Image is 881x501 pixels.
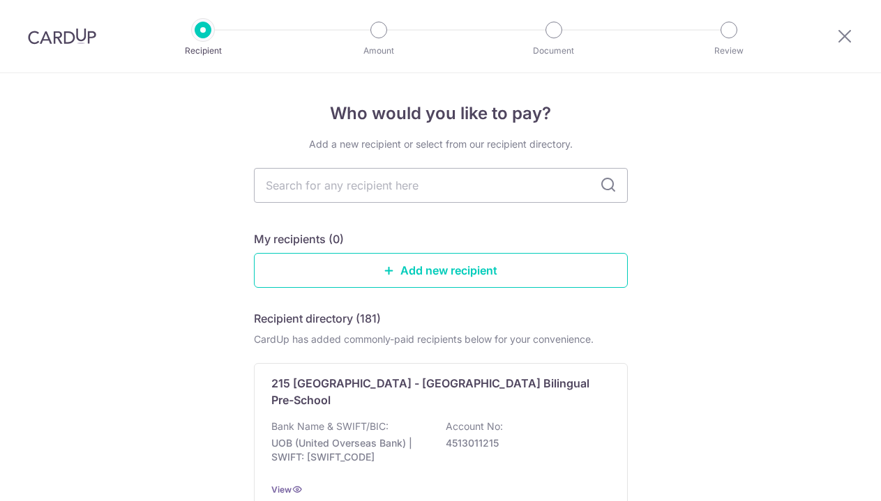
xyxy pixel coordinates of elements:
img: CardUp [28,28,96,45]
p: Document [502,44,605,58]
h5: My recipients (0) [254,231,344,247]
div: Add a new recipient or select from our recipient directory. [254,137,628,151]
h4: Who would you like to pay? [254,101,628,126]
p: Recipient [151,44,255,58]
a: View [271,484,292,495]
p: Review [677,44,781,58]
h5: Recipient directory (181) [254,310,381,327]
a: Add new recipient [254,253,628,288]
p: 4513011215 [446,436,602,450]
p: UOB (United Overseas Bank) | SWIFT: [SWIFT_CODE] [271,436,428,464]
p: Bank Name & SWIFT/BIC: [271,419,389,433]
p: 215 [GEOGRAPHIC_DATA] - [GEOGRAPHIC_DATA] Bilingual Pre-School [271,375,594,408]
p: Amount [327,44,430,58]
p: Account No: [446,419,503,433]
input: Search for any recipient here [254,168,628,203]
div: CardUp has added commonly-paid recipients below for your convenience. [254,332,628,346]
